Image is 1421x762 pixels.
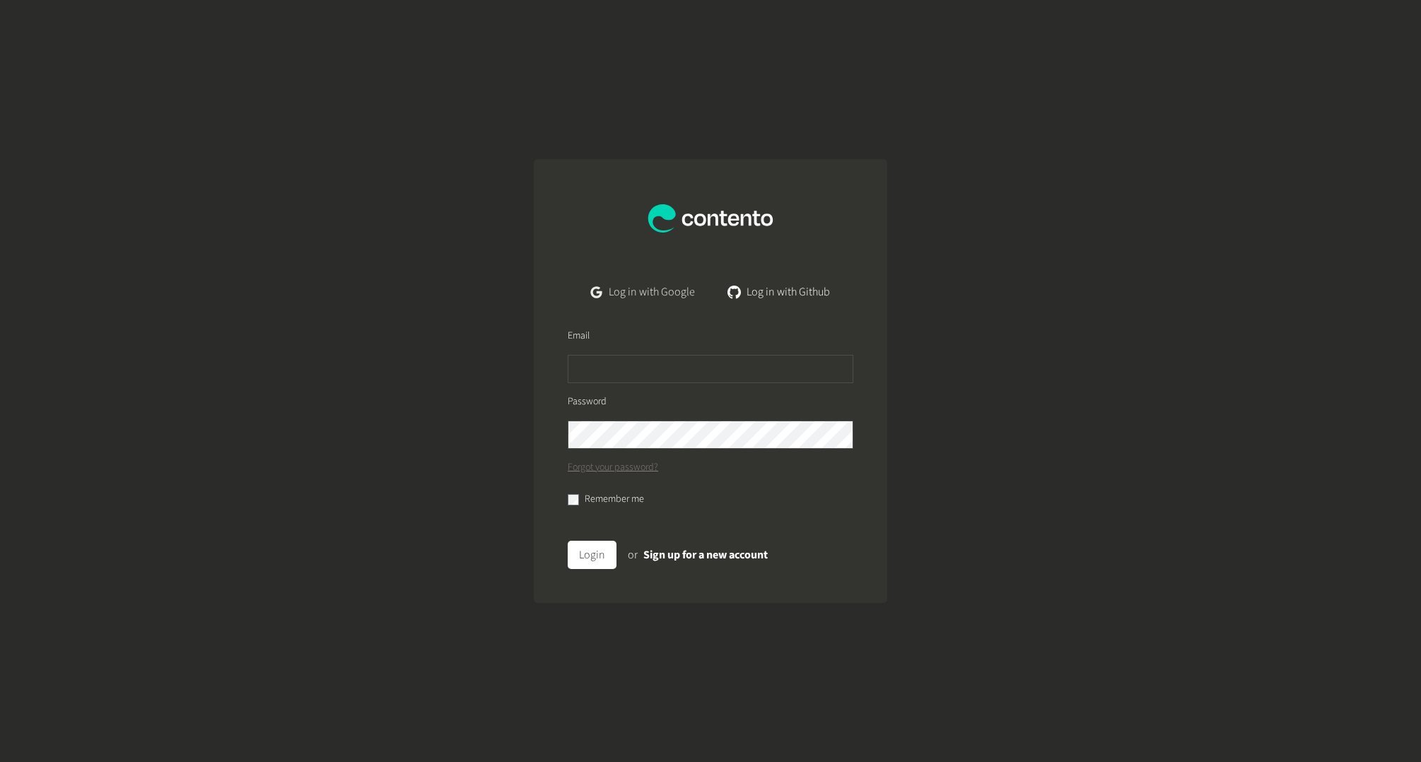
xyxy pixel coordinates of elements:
[568,329,590,344] label: Email
[580,278,706,306] a: Log in with Google
[568,460,658,475] a: Forgot your password?
[643,547,768,563] a: Sign up for a new account
[568,394,607,409] label: Password
[718,278,841,306] a: Log in with Github
[585,492,644,507] label: Remember me
[628,547,638,563] span: or
[568,541,616,569] button: Login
